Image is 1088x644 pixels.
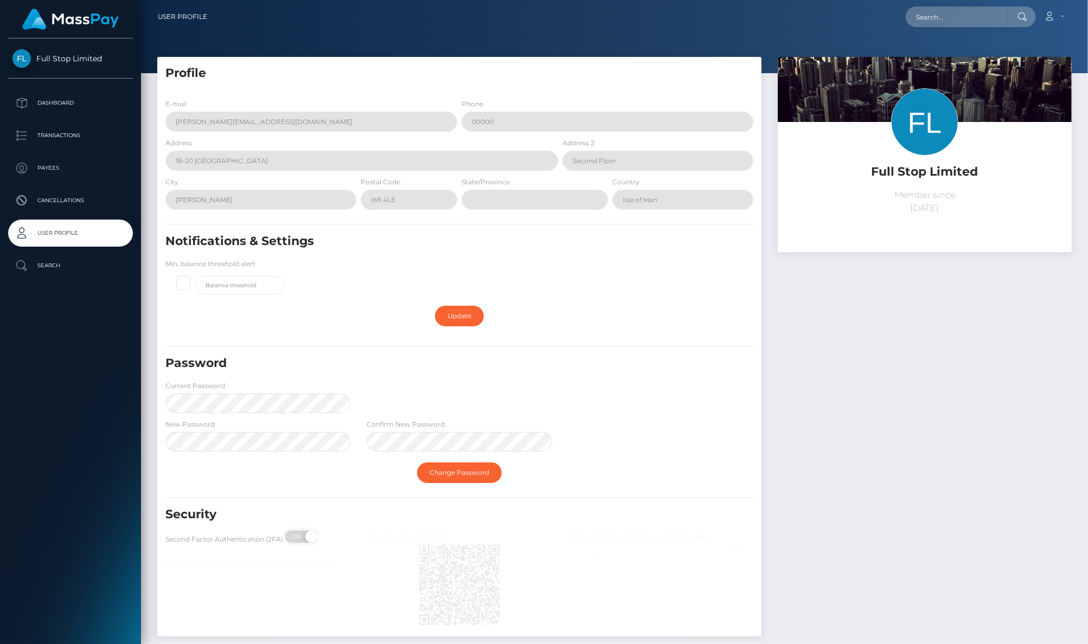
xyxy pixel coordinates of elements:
[165,534,283,544] label: Second Factor Authentication (2FA)
[8,54,133,63] span: Full Stop Limited
[165,381,225,391] label: Current Password
[290,558,301,566] a: iOS
[8,89,133,117] a: Dashboard
[612,177,639,187] label: Country
[12,160,129,176] p: Payees
[12,95,129,111] p: Dashboard
[786,189,1064,215] p: Member since [DATE]
[165,65,753,82] h5: Profile
[12,127,129,144] p: Transactions
[12,225,129,241] p: User Profile
[462,99,483,109] label: Phone
[12,192,129,209] p: Cancellations
[367,420,445,429] label: Confirm New Password
[786,164,1064,181] h5: Full Stop Limited
[165,233,658,250] h5: Notifications & Settings
[165,177,178,187] label: City
[165,99,187,109] label: E-mail
[8,220,133,247] a: User Profile
[12,257,129,274] p: Search
[8,187,133,214] a: Cancellations
[778,57,1072,253] img: ...
[303,558,329,566] a: Android
[367,532,446,542] label: Then, Scan this QR Code
[165,259,255,269] label: Min. balance threshold alert
[165,355,658,372] h5: Password
[8,154,133,182] a: Payees
[22,9,119,30] img: MassPay Logo
[12,49,31,68] img: Full Stop Limited
[165,506,658,523] h5: Security
[361,177,400,187] label: Postal Code
[568,532,707,542] label: Next, enter The 6-Digit Passcode to Enable
[417,462,502,483] a: Change Password
[165,420,215,429] label: New Password
[435,306,484,326] a: Update
[906,7,1008,27] input: Search...
[165,558,329,568] label: First, Download Google Authenticator ,
[8,252,133,279] a: Search
[165,138,192,148] label: Address
[284,531,311,543] span: ON
[462,177,510,187] label: State/Province
[158,5,207,28] a: User Profile
[562,138,594,148] label: Address 2
[8,122,133,149] a: Transactions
